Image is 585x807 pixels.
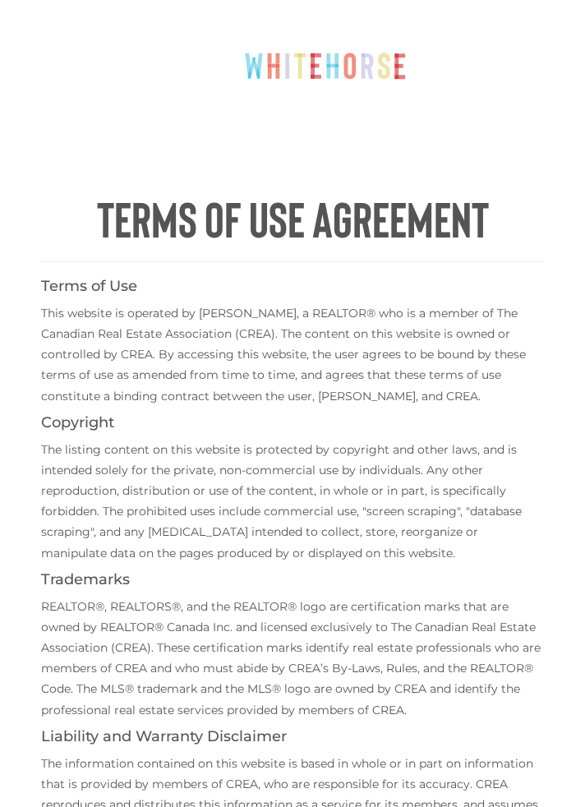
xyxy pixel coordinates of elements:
[41,191,544,245] h1: Terms of Use Agreement
[41,440,544,564] p: The listing content on this website is protected by copyright and other laws, and is intended sol...
[550,53,577,81] div: Menu Toggle
[41,303,544,407] p: This website is operated by [PERSON_NAME], a REALTOR® who is a member of The Canadian Real Estate...
[41,597,544,721] p: REALTOR®, REALTORS®, and the REALTOR® logo are certification marks that are owned by REALTOR® Can...
[41,729,544,745] h4: Liability and Warranty Disclaimer
[41,279,544,295] h4: Terms of Use
[41,572,544,588] h4: Trademarks
[41,415,544,431] h4: Copyright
